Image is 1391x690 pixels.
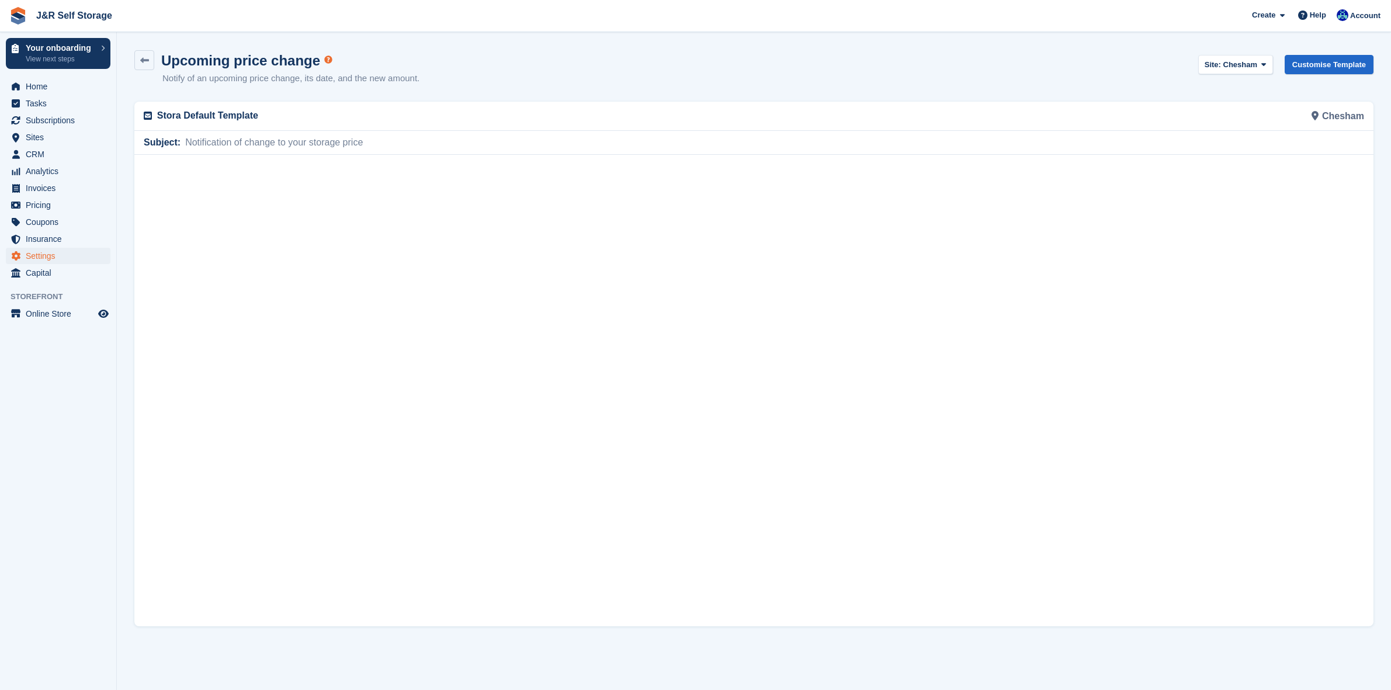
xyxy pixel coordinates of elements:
img: stora-icon-8386f47178a22dfd0bd8f6a31ec36ba5ce8667c1dd55bd0f319d3a0aa187defe.svg [9,7,27,25]
a: menu [6,78,110,95]
p: Notify of an upcoming price change, its date, and the new amount. [162,72,419,85]
span: Online Store [26,306,96,322]
a: menu [6,180,110,196]
span: Pricing [26,197,96,213]
a: menu [6,197,110,213]
span: Help [1310,9,1326,21]
div: Chesham [754,102,1372,130]
span: Account [1350,10,1380,22]
p: Stora Default Template [157,109,747,123]
span: Analytics [26,163,96,179]
a: menu [6,95,110,112]
strong: Site: [1205,60,1221,69]
a: Your onboarding View next steps [6,38,110,69]
p: Your onboarding [26,44,95,52]
span: Settings [26,248,96,264]
span: Subject: [144,136,181,150]
a: menu [6,306,110,322]
a: menu [6,112,110,129]
span: Insurance [26,231,96,247]
button: Site: Chesham [1198,55,1273,74]
div: Tooltip anchor [323,54,334,65]
a: menu [6,248,110,264]
span: Invoices [26,180,96,196]
span: Subscriptions [26,112,96,129]
a: menu [6,214,110,230]
span: Capital [26,265,96,281]
img: Steve Revell [1337,9,1348,21]
a: menu [6,146,110,162]
span: Storefront [11,291,116,303]
span: Create [1252,9,1275,21]
span: Tasks [26,95,96,112]
a: menu [6,163,110,179]
a: J&R Self Storage [32,6,117,25]
span: Chesham [1223,60,1258,69]
span: Sites [26,129,96,145]
span: Coupons [26,214,96,230]
a: Preview store [96,307,110,321]
a: menu [6,129,110,145]
p: View next steps [26,54,95,64]
a: menu [6,265,110,281]
span: Notification of change to your storage price [181,136,363,150]
h1: Upcoming price change [161,53,320,68]
a: menu [6,231,110,247]
a: Customise Template [1285,55,1373,74]
span: CRM [26,146,96,162]
span: Home [26,78,96,95]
